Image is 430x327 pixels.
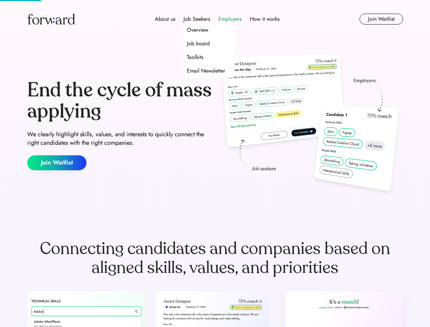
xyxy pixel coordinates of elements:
[187,40,210,48] div: Job board
[27,130,212,147] div: We clearly highlight skills, values, and interests to quickly connect the right candidates with t...
[187,67,225,75] div: Email Newsletter
[218,52,403,198] img: hero-image.png
[360,14,403,25] button: Join Waitlist
[155,15,175,23] div: About us
[27,80,212,122] div: End the cycle of mass applying
[27,155,86,170] button: Join Waitlist
[184,15,210,23] div: Job Seekers
[187,26,208,34] div: Overview
[218,15,242,23] div: Employers
[250,15,280,23] div: How it works
[27,239,403,277] div: Connecting candidates and companies based on aligned skills, values, and priorities
[27,14,75,25] img: Forward logo
[187,53,203,61] div: Toolkits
